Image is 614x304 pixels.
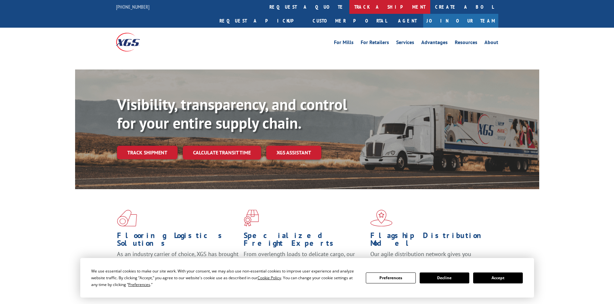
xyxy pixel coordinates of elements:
a: Agent [392,14,423,28]
button: Accept [473,272,523,283]
h1: Flagship Distribution Model [370,232,492,250]
button: Decline [420,272,469,283]
span: Cookie Policy [258,275,281,281]
a: About [484,40,498,47]
a: Track shipment [117,146,178,159]
a: Request a pickup [215,14,308,28]
button: Preferences [366,272,415,283]
a: Join Our Team [423,14,498,28]
div: We use essential cookies to make our site work. With your consent, we may also use non-essential ... [91,268,358,288]
h1: Flooring Logistics Solutions [117,232,239,250]
p: From overlength loads to delicate cargo, our experienced staff knows the best way to move your fr... [244,250,365,279]
b: Visibility, transparency, and control for your entire supply chain. [117,94,347,133]
a: For Retailers [361,40,389,47]
span: Preferences [128,282,150,287]
h1: Specialized Freight Experts [244,232,365,250]
a: [PHONE_NUMBER] [116,4,150,10]
a: Resources [455,40,477,47]
a: Advantages [421,40,448,47]
a: For Mills [334,40,354,47]
a: Services [396,40,414,47]
img: xgs-icon-focused-on-flooring-red [244,210,259,226]
img: xgs-icon-flagship-distribution-model-red [370,210,393,226]
a: Calculate transit time [183,146,261,160]
a: XGS ASSISTANT [266,146,321,160]
a: Customer Portal [308,14,392,28]
div: Cookie Consent Prompt [80,258,534,298]
span: Our agile distribution network gives you nationwide inventory management on demand. [370,250,489,265]
img: xgs-icon-total-supply-chain-intelligence-red [117,210,137,226]
span: As an industry carrier of choice, XGS has brought innovation and dedication to flooring logistics... [117,250,239,273]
